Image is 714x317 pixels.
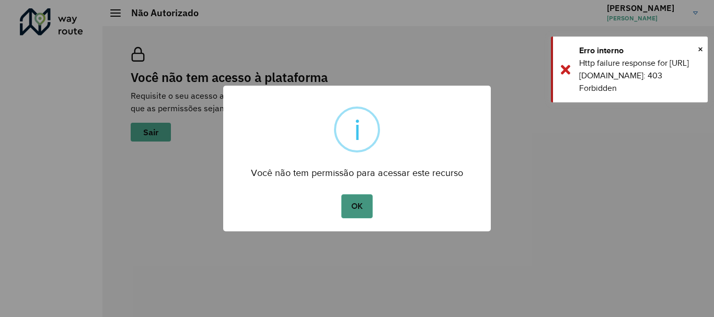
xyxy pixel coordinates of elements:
div: Você não tem permissão para acessar este recurso [223,158,491,181]
div: Http failure response for [URL][DOMAIN_NAME]: 403 Forbidden [579,57,700,95]
div: Erro interno [579,44,700,57]
button: Close [698,41,703,57]
button: OK [341,194,372,218]
div: i [354,109,361,150]
span: × [698,41,703,57]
